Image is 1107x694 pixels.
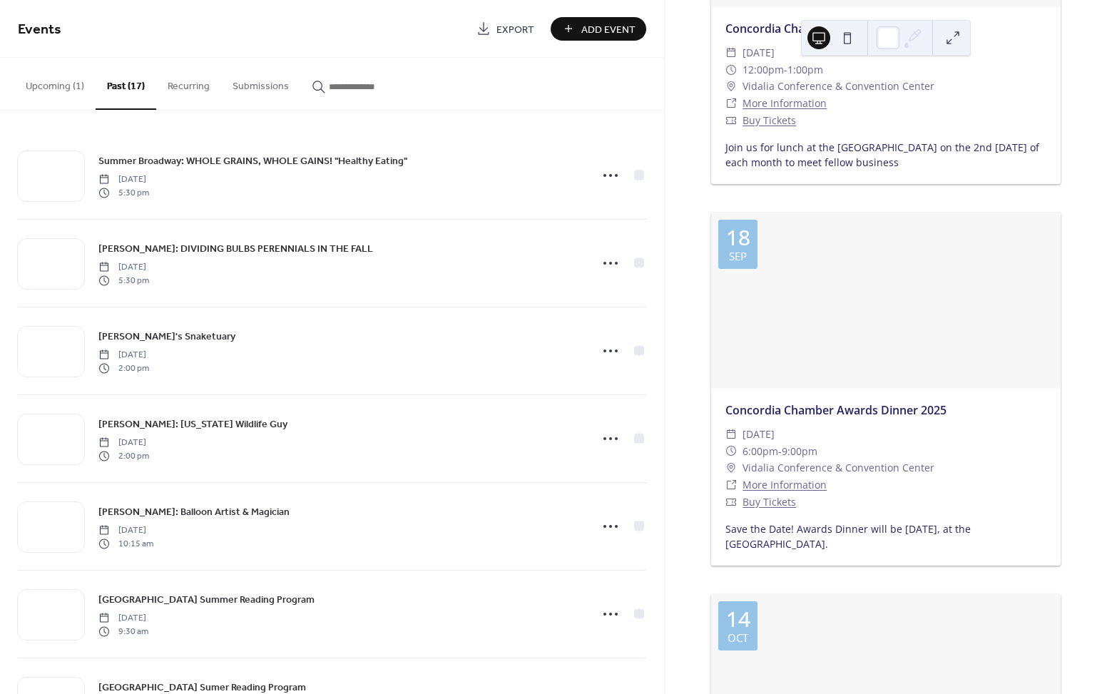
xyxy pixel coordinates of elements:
button: Recurring [156,58,221,108]
span: 9:30 am [98,625,148,638]
span: 2:00 pm [98,449,149,462]
div: Join us for lunch at the [GEOGRAPHIC_DATA] on the 2nd [DATE] of each month to meet fellow business [711,140,1061,170]
a: [PERSON_NAME]'s Snaketuary [98,328,235,345]
span: [PERSON_NAME]: DIVIDING BULBS PERENNIALS IN THE FALL [98,242,373,257]
a: More Information [743,96,827,110]
a: More Information [743,478,827,491]
span: [DATE] [98,173,149,186]
div: ​ [725,459,737,476]
span: [PERSON_NAME]: Balloon Artist & Magician [98,505,290,520]
span: [DATE] [98,524,153,537]
span: 12:00pm [743,61,784,78]
span: Vidalia Conference & Convention Center [743,459,934,476]
span: Add Event [581,22,636,37]
div: ​ [725,494,737,511]
div: ​ [725,95,737,112]
a: [PERSON_NAME]: DIVIDING BULBS PERENNIALS IN THE FALL [98,240,373,257]
span: [DATE] [98,437,149,449]
div: ​ [725,78,737,95]
div: ​ [725,61,737,78]
div: Oct [728,633,748,643]
div: ​ [725,112,737,129]
a: Summer Broadway: WHOLE GRAINS, WHOLE GAINS! "Healthy Eating" [98,153,407,169]
span: Export [496,22,534,37]
span: [PERSON_NAME]'s Snaketuary [98,330,235,345]
button: Past (17) [96,58,156,110]
a: Buy Tickets [743,495,796,509]
a: Export [466,17,545,41]
div: 18 [726,227,750,248]
span: [DATE] [98,612,148,625]
span: 6:00pm [743,443,778,460]
a: [GEOGRAPHIC_DATA] Summer Reading Program [98,591,315,608]
span: [DATE] [743,44,775,61]
span: 2:00 pm [98,362,149,374]
div: Sep [729,251,747,262]
span: [DATE] [743,426,775,443]
a: Buy Tickets [743,113,796,127]
span: Events [18,16,61,44]
span: [DATE] [98,349,149,362]
span: - [784,61,787,78]
span: [DATE] [98,261,149,274]
div: 14 [726,608,750,630]
button: Add Event [551,17,646,41]
span: [GEOGRAPHIC_DATA] Summer Reading Program [98,593,315,608]
div: ​ [725,443,737,460]
span: 10:15 am [98,537,153,550]
span: 9:00pm [782,443,817,460]
button: Upcoming (1) [14,58,96,108]
span: [PERSON_NAME]: [US_STATE] Wildlife Guy [98,417,287,432]
a: [PERSON_NAME]: [US_STATE] Wildlife Guy [98,416,287,432]
div: Save the Date! Awards Dinner will be [DATE], at the [GEOGRAPHIC_DATA]. [711,521,1061,551]
span: Summer Broadway: WHOLE GRAINS, WHOLE GAINS! "Healthy Eating" [98,154,407,169]
span: 5:30 pm [98,186,149,199]
span: Vidalia Conference & Convention Center [743,78,934,95]
div: ​ [725,426,737,443]
a: [PERSON_NAME]: Balloon Artist & Magician [98,504,290,520]
div: ​ [725,44,737,61]
span: 5:30 pm [98,274,149,287]
a: Concordia Chamber Awards Dinner 2025 [725,402,947,418]
span: 1:00pm [787,61,823,78]
button: Submissions [221,58,300,108]
span: - [778,443,782,460]
a: Concordia Chamber of Commerce Luncheon [725,21,967,36]
div: ​ [725,476,737,494]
